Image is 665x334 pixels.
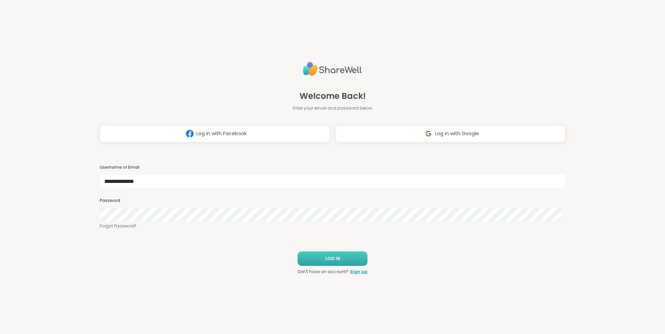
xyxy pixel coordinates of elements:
[100,198,565,204] h3: Password
[183,127,196,140] img: ShareWell Logomark
[100,125,330,142] button: Log in with Facebook
[100,165,565,170] h3: Username or Email
[325,256,340,262] span: LOG IN
[303,59,362,79] img: ShareWell Logo
[196,130,247,137] span: Log in with Facebook
[300,90,366,102] span: Welcome Back!
[335,125,565,142] button: Log in with Google
[435,130,479,137] span: Log in with Google
[100,223,565,229] a: Forgot Password?
[293,105,372,111] span: Enter your email and password below
[298,251,367,266] button: LOG IN
[350,269,367,275] a: Sign up
[298,269,348,275] span: Don't have an account?
[422,127,435,140] img: ShareWell Logomark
